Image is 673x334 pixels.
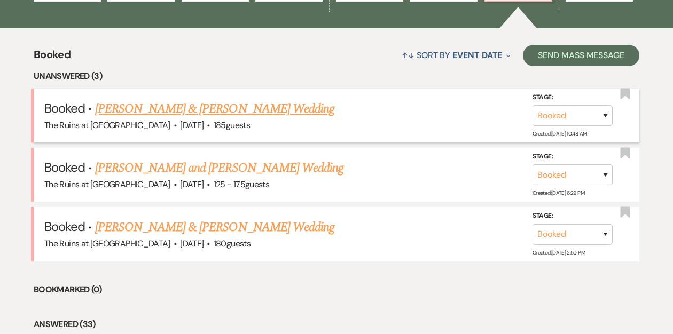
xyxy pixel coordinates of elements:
span: Booked [44,218,85,235]
span: Event Date [452,50,502,61]
span: Created: [DATE] 6:29 PM [533,189,584,196]
span: ↑↓ [402,50,414,61]
span: 125 - 175 guests [214,179,269,190]
button: Send Mass Message [523,45,639,66]
li: Bookmarked (0) [34,283,639,297]
span: The Ruins at [GEOGRAPHIC_DATA] [44,120,170,131]
li: Unanswered (3) [34,69,639,83]
span: Created: [DATE] 2:50 PM [533,249,585,256]
span: The Ruins at [GEOGRAPHIC_DATA] [44,179,170,190]
span: [DATE] [180,238,204,249]
span: 185 guests [214,120,250,131]
a: [PERSON_NAME] & [PERSON_NAME] Wedding [95,218,334,237]
span: [DATE] [180,179,204,190]
label: Stage: [533,151,613,163]
span: Booked [34,46,71,69]
li: Answered (33) [34,317,639,331]
span: Booked [44,100,85,116]
a: [PERSON_NAME] and [PERSON_NAME] Wedding [95,158,344,178]
label: Stage: [533,91,613,103]
span: The Ruins at [GEOGRAPHIC_DATA] [44,238,170,249]
button: Sort By Event Date [397,41,515,69]
span: Booked [44,159,85,176]
span: [DATE] [180,120,204,131]
span: Created: [DATE] 10:48 AM [533,130,586,137]
span: 180 guests [214,238,251,249]
label: Stage: [533,210,613,222]
a: [PERSON_NAME] & [PERSON_NAME] Wedding [95,99,334,118]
